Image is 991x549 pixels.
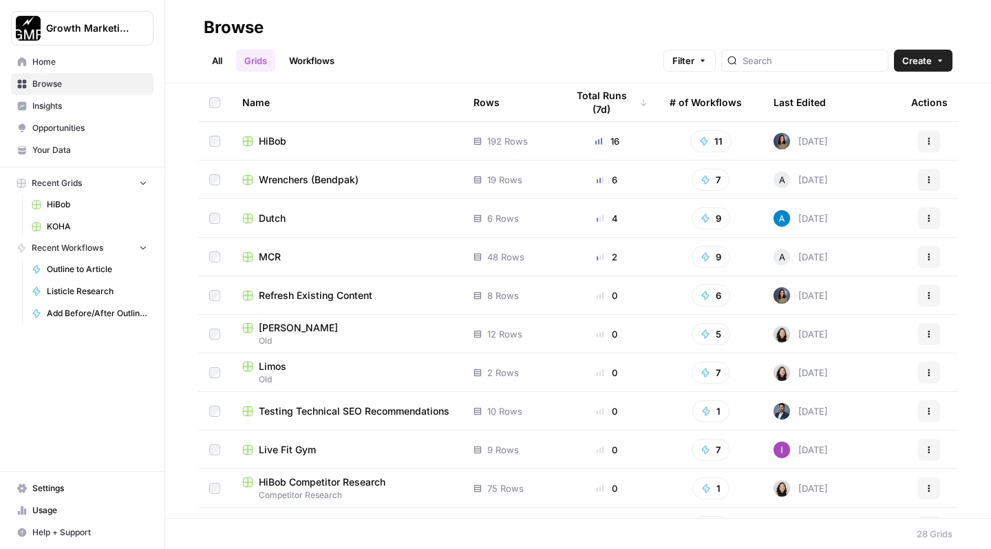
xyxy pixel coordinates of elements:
div: [DATE] [774,326,828,342]
button: Help + Support [11,521,153,543]
span: Growth Marketing Pro [46,21,129,35]
span: Filter [672,54,694,68]
img: t5ef5oef8zpw1w4g2xghobes91mw [774,480,790,497]
span: A [779,173,785,187]
span: Usage [32,504,147,517]
div: 0 [566,289,648,302]
a: Dutch [242,211,451,225]
div: 6 [566,173,648,187]
span: 8 Rows [487,289,519,302]
span: Limos [259,360,286,373]
span: Listicle Research [47,285,147,298]
div: [DATE] [774,480,828,497]
button: 11 [690,130,732,152]
div: [DATE] [774,287,828,304]
span: 19 Rows [487,173,522,187]
span: Opportunities [32,122,147,134]
a: Browse [11,73,153,95]
div: 28 Grids [917,527,952,541]
span: Recent Workflows [32,242,103,254]
button: Filter [663,50,716,72]
span: Competitor Research [242,489,451,501]
button: 7 [692,362,729,384]
a: Grids [236,50,275,72]
span: Outline to Article [47,263,147,276]
button: Create [894,50,952,72]
span: HiBob [259,134,286,148]
img: jrd6ikup9gpyh0upjqburideahnd [774,403,790,419]
a: Listicle Research [25,280,153,302]
span: Help + Support [32,526,147,539]
a: Insights [11,95,153,117]
span: Create [902,54,932,68]
input: Search [743,54,882,68]
button: 7 [692,169,729,191]
div: Last Edited [774,83,826,121]
span: Old [242,373,451,386]
a: All [204,50,231,72]
div: [DATE] [774,172,828,188]
img: t5ef5oef8zpw1w4g2xghobes91mw [774,326,790,342]
a: Opportunities [11,117,153,139]
span: A [779,250,785,264]
span: HiBob Competitor Research [259,475,385,489]
button: 9 [692,246,730,268]
button: 5 [692,323,730,345]
button: 9 [692,207,730,229]
div: Rows [473,83,500,121]
button: 1 [692,516,729,538]
a: Live Fit Gym [242,443,451,457]
div: Actions [911,83,948,121]
span: 75 Rows [487,481,524,495]
div: [DATE] [774,403,828,419]
span: Insights [32,100,147,112]
span: MCR [259,250,281,264]
span: 6 Rows [487,211,519,225]
span: Old [242,335,451,347]
img: Growth Marketing Pro Logo [16,16,41,41]
div: Name [242,83,451,121]
a: HiBob Competitor ResearchCompetitor Research [242,475,451,501]
div: [DATE] [774,442,828,458]
div: [DATE] [774,364,828,381]
img: q840ambyqsdkpt4363qgssii3vef [774,133,790,149]
span: 48 Rows [487,250,524,264]
button: 6 [692,284,730,307]
button: 7 [692,439,729,461]
img: t5ef5oef8zpw1w4g2xghobes91mw [774,364,790,381]
div: 0 [566,443,648,457]
a: Wrenchers (Bendpak) [242,173,451,187]
a: [PERSON_NAME]Old [242,321,451,347]
span: [PERSON_NAME] [259,321,338,335]
div: 4 [566,211,648,225]
a: Settings [11,477,153,499]
div: # of Workflows [670,83,742,121]
span: HiBob [47,198,147,211]
button: Workspace: Growth Marketing Pro [11,11,153,45]
span: Home [32,56,147,68]
div: 16 [566,134,648,148]
div: 0 [566,366,648,380]
div: [DATE] [774,133,828,149]
span: Settings [32,482,147,495]
a: Outline to Article [25,258,153,280]
a: MCR [242,250,451,264]
span: 2 Rows [487,366,519,380]
span: Add Before/After Outline to KB [47,307,147,320]
div: 2 [566,250,648,264]
img: q840ambyqsdkpt4363qgssii3vef [774,287,790,304]
a: Refresh Existing Content [242,289,451,302]
span: Testing Technical SEO Recommendations [259,404,449,418]
div: Browse [204,17,264,39]
button: 1 [692,400,729,422]
a: Home [11,51,153,73]
span: 192 Rows [487,134,528,148]
span: Dutch [259,211,286,225]
span: Browse [32,78,147,90]
a: KOHA [25,216,153,238]
div: [DATE] [774,249,828,265]
span: Wrenchers (Bendpak) [259,173,359,187]
img: m5zafh0s3d5c7chjg3kbdx05aguc [774,442,790,458]
div: Total Runs (7d) [566,83,648,121]
button: Recent Workflows [11,238,153,258]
